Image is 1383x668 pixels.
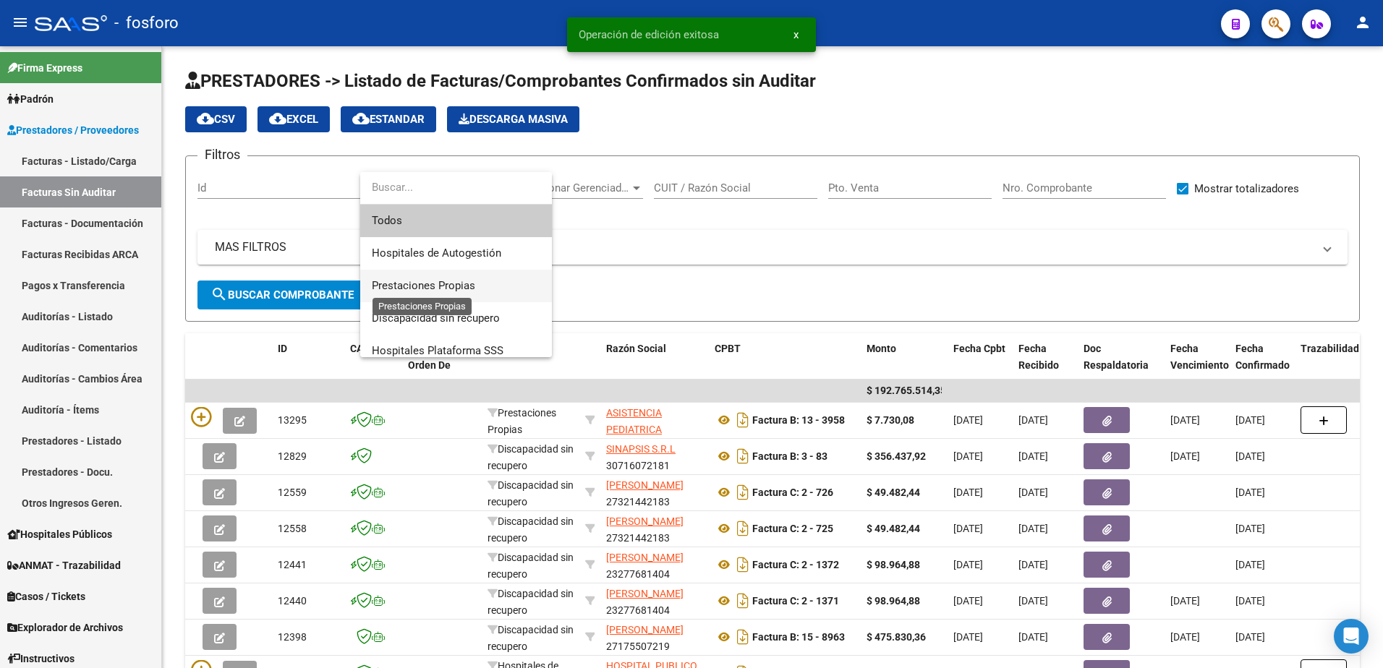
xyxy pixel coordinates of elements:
span: Hospitales de Autogestión [372,247,501,260]
span: Prestaciones Propias [372,279,475,292]
span: Hospitales Plataforma SSS [372,344,503,357]
span: Discapacidad sin recupero [372,312,500,325]
div: Open Intercom Messenger [1334,619,1369,654]
span: Todos [372,205,540,237]
input: dropdown search [360,171,552,204]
